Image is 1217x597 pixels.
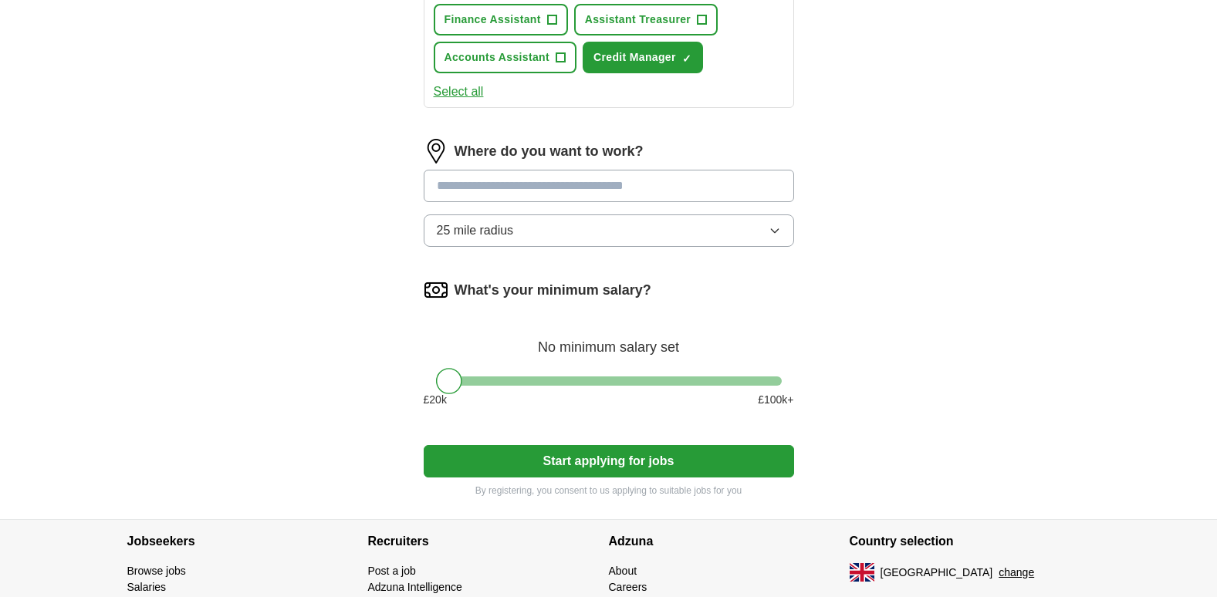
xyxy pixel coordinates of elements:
div: No minimum salary set [424,321,794,358]
img: location.png [424,139,448,164]
a: Adzuna Intelligence [368,581,462,593]
span: £ 100 k+ [758,392,793,408]
label: What's your minimum salary? [455,280,651,301]
span: [GEOGRAPHIC_DATA] [881,565,993,581]
button: Accounts Assistant [434,42,576,73]
label: Where do you want to work? [455,141,644,162]
span: Finance Assistant [445,12,541,28]
span: Assistant Treasurer [585,12,691,28]
button: Start applying for jobs [424,445,794,477]
button: Assistant Treasurer [574,4,718,35]
span: 25 mile radius [437,221,514,240]
img: salary.png [424,278,448,302]
a: Browse jobs [127,565,186,577]
button: 25 mile radius [424,214,794,247]
h4: Country selection [850,520,1090,563]
span: £ 20 k [424,392,447,408]
button: Credit Manager✓ [583,42,703,73]
a: Careers [609,581,647,593]
a: Salaries [127,581,167,593]
button: change [999,565,1034,581]
img: UK flag [850,563,874,582]
p: By registering, you consent to us applying to suitable jobs for you [424,484,794,497]
span: Credit Manager [593,49,676,66]
a: About [609,565,637,577]
a: Post a job [368,565,416,577]
button: Select all [434,83,484,101]
span: Accounts Assistant [445,49,549,66]
span: ✓ [682,52,691,65]
button: Finance Assistant [434,4,568,35]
